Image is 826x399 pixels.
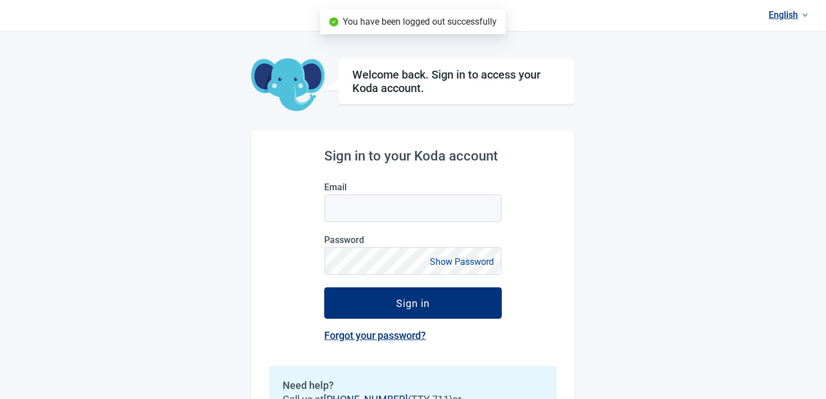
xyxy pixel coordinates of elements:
[324,182,502,192] label: Email
[324,287,502,319] button: Sign in
[426,254,497,269] button: Show Password
[324,235,502,245] label: Password
[324,148,502,164] h2: Sign in to your Koda account
[396,297,430,309] div: Sign in
[283,379,543,391] h2: Need help?
[329,17,338,26] span: check-circle
[251,58,325,112] img: Koda Elephant
[324,329,426,341] a: Forgot your password?
[343,16,497,27] span: You have been logged out successfully
[352,68,561,95] h1: Welcome back. Sign in to access your Koda account.
[355,7,471,25] img: Koda Health
[802,12,808,18] span: down
[764,6,813,24] a: Current language: English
